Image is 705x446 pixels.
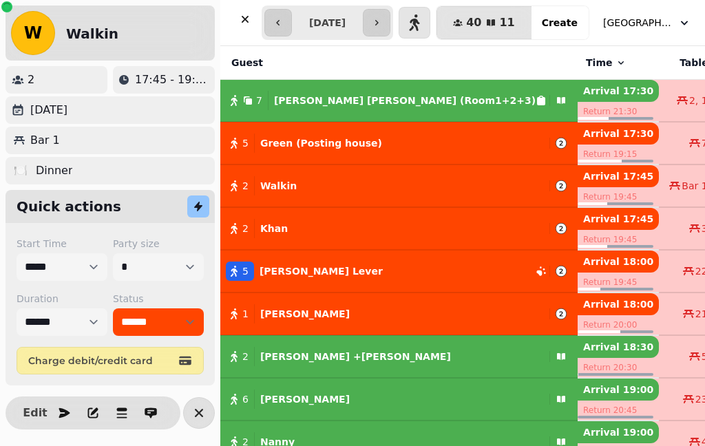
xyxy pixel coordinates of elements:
[578,123,659,145] p: Arrival 17:30
[30,132,60,149] p: Bar 1
[256,94,262,107] span: 7
[28,356,176,365] span: Charge debit/credit card
[220,340,578,373] button: 2[PERSON_NAME] +[PERSON_NAME]
[260,350,451,363] p: [PERSON_NAME] +[PERSON_NAME]
[578,165,659,187] p: Arrival 17:45
[436,6,532,39] button: 4011
[578,145,659,164] p: Return 19:15
[499,17,514,28] span: 11
[24,25,42,41] span: W
[260,179,297,193] p: Walkin
[242,307,249,321] span: 1
[27,407,43,418] span: Edit
[578,102,659,121] p: Return 21:30
[466,17,481,28] span: 40
[17,292,107,306] label: Duration
[531,6,589,39] button: Create
[21,399,49,427] button: Edit
[578,293,659,315] p: Arrival 18:00
[242,136,249,150] span: 5
[260,136,382,150] p: Green (Posting house)
[578,358,659,377] p: Return 20:30
[135,72,209,88] p: 17:45 - 19:45
[586,56,612,70] span: Time
[578,401,659,420] p: Return 20:45
[17,347,204,374] button: Charge debit/credit card
[66,24,118,43] h2: Walkin
[242,179,249,193] span: 2
[578,379,659,401] p: Arrival 19:00
[260,264,383,278] p: [PERSON_NAME] Lever
[578,273,659,292] p: Return 19:45
[578,208,659,230] p: Arrival 17:45
[220,127,578,160] button: 5Green (Posting house)
[220,46,578,80] th: Guest
[220,255,578,288] button: 5[PERSON_NAME] Lever
[603,16,672,30] span: [GEOGRAPHIC_DATA]
[542,18,578,28] span: Create
[220,212,578,245] button: 2Khan
[14,162,28,179] p: 🍽️
[586,56,626,70] button: Time
[242,350,249,363] span: 2
[578,230,659,249] p: Return 19:45
[578,421,659,443] p: Arrival 19:00
[220,84,578,117] button: 7[PERSON_NAME] [PERSON_NAME] (Room1+2+3)
[220,383,578,416] button: 6[PERSON_NAME]
[578,251,659,273] p: Arrival 18:00
[578,80,659,102] p: Arrival 17:30
[274,94,536,107] p: [PERSON_NAME] [PERSON_NAME] (Room1+2+3)
[17,197,121,216] h2: Quick actions
[242,264,249,278] span: 5
[578,315,659,334] p: Return 20:00
[578,336,659,358] p: Arrival 18:30
[260,392,350,406] p: [PERSON_NAME]
[220,169,578,202] button: 2Walkin
[36,162,72,179] p: Dinner
[30,102,67,118] p: [DATE]
[578,187,659,206] p: Return 19:45
[260,307,350,321] p: [PERSON_NAME]
[220,297,578,330] button: 1[PERSON_NAME]
[17,237,107,251] label: Start Time
[260,222,288,235] p: Khan
[113,237,204,251] label: Party size
[242,222,249,235] span: 2
[113,292,204,306] label: Status
[595,10,699,35] button: [GEOGRAPHIC_DATA]
[28,72,34,88] p: 2
[242,392,249,406] span: 6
